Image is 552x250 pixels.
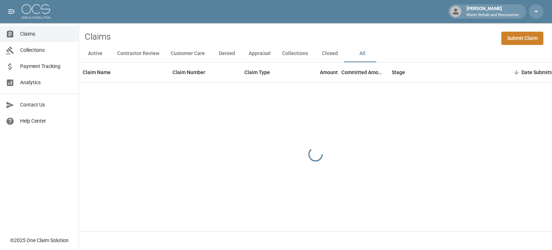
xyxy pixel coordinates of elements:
[22,4,50,19] img: ocs-logo-white-transparent.png
[79,45,111,62] button: Active
[241,62,295,82] div: Claim Type
[243,45,276,62] button: Appraisal
[4,4,19,19] button: open drawer
[341,62,385,82] div: Committed Amount
[295,62,341,82] div: Amount
[169,62,241,82] div: Claim Number
[20,46,73,54] span: Collections
[388,62,496,82] div: Stage
[20,63,73,70] span: Payment Tracking
[392,62,405,82] div: Stage
[172,62,205,82] div: Claim Number
[320,62,338,82] div: Amount
[79,62,169,82] div: Claim Name
[20,101,73,109] span: Contact Us
[83,62,111,82] div: Claim Name
[501,32,543,45] a: Submit Claim
[111,45,165,62] button: Contractor Review
[85,32,111,42] h2: Claims
[244,62,270,82] div: Claim Type
[211,45,243,62] button: Denied
[20,79,73,86] span: Analytics
[464,5,522,18] div: [PERSON_NAME]
[165,45,211,62] button: Customer Care
[20,30,73,38] span: Claims
[466,12,519,18] p: Water Rehab and Restoration
[341,62,388,82] div: Committed Amount
[276,45,314,62] button: Collections
[79,45,552,62] div: dynamic tabs
[346,45,378,62] button: All
[511,67,521,77] button: Sort
[10,237,69,244] div: © 2025 One Claim Solution
[314,45,346,62] button: Closed
[20,117,73,125] span: Help Center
